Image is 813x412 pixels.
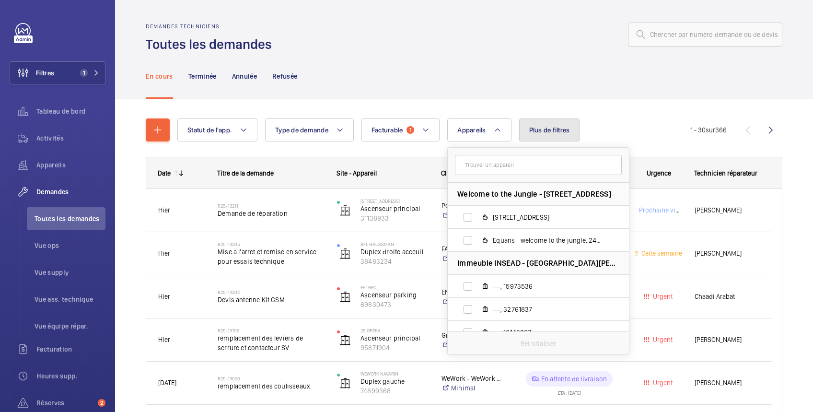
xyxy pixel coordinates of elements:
[217,169,274,177] span: Titre de la demande
[232,71,257,81] p: Annulée
[218,209,325,218] span: Demande de réparation
[651,336,673,343] span: Urgent
[628,23,782,47] input: Chercher par numéro demande ou de devis
[521,339,556,348] p: Réinitialiser
[146,71,173,81] p: En cours
[441,244,503,254] p: FACEO FM ILE DE France - Vinci Facilities SIP
[36,187,105,197] span: Demandes
[36,160,105,170] span: Appareils
[35,321,105,331] span: Vue équipe répar.
[158,206,170,214] span: Hier
[695,205,760,216] span: [PERSON_NAME]
[218,328,325,333] h2: R25-13156
[272,71,297,81] p: Refusée
[35,294,105,304] span: Vue ass. technique
[558,387,581,395] div: ETA : [DATE]
[455,155,622,175] input: Trouver un appareil
[158,293,170,300] span: Hier
[360,198,429,204] p: [STREET_ADDRESS]
[360,204,429,213] p: Ascenseur principal
[80,69,88,77] span: 1
[339,334,351,346] img: elevator.svg
[360,213,429,223] p: 31138933
[188,71,217,81] p: Terminée
[360,371,429,377] p: Wework Navarin
[651,293,673,300] span: Urgent
[441,169,457,177] span: Client
[98,399,105,407] span: 2
[265,118,354,141] button: Type de demande
[158,169,171,177] div: Date
[146,275,772,318] div: Press SPACE to select this row.
[146,318,772,362] div: Press SPACE to select this row.
[441,211,503,220] a: Étendu
[177,118,257,141] button: Statut de l'app.
[146,23,278,30] h2: Demandes techniciens
[360,328,429,333] p: 25 Opéra
[360,257,429,266] p: 38483234
[441,297,503,306] a: Étendu
[694,169,757,177] span: Technicien réparateur
[457,189,611,199] span: Welcome to the Jungle - [STREET_ADDRESS]
[36,106,105,116] span: Tableau de bord
[372,126,403,134] span: Facturable
[360,333,429,343] p: Ascenseur principal
[360,284,429,290] p: ESTREO
[695,248,760,259] span: [PERSON_NAME]
[441,340,503,350] a: Étendu
[361,118,440,141] button: Facturable1
[339,377,351,389] img: elevator.svg
[218,241,325,247] h2: R25-13205
[647,169,671,177] span: Urgence
[360,241,429,247] p: SFL Haussman
[441,383,503,393] a: Minimal
[360,300,429,309] p: 69830473
[218,381,325,391] span: remplacement des coulisseaux
[146,35,278,53] h1: Toutes les demandes
[519,118,580,141] button: Plus de filtres
[218,247,325,266] span: Mise a l'arret et remise en service pour essais technique
[360,343,429,353] p: 95871904
[493,305,604,314] span: ---, 32761837
[529,126,570,134] span: Plus de filtres
[457,126,486,134] span: Appareils
[35,268,105,277] span: Vue supply
[695,334,760,345] span: [PERSON_NAME]
[360,290,429,300] p: Ascenseur parking
[36,133,105,143] span: Activités
[218,376,325,381] h2: R25-13020
[493,212,604,222] span: [STREET_ADDRESS]
[218,289,325,295] h2: R25-13202
[493,235,604,245] span: Equans - welcome to the jungle, 24420676
[690,127,727,133] span: 1 - 30 366
[218,333,325,353] span: remplacement des leviers de serrure et contacteur SV
[695,377,760,388] span: [PERSON_NAME]
[493,282,604,291] span: ---, 15973536
[360,377,429,386] p: Duplex gauche
[447,118,511,141] button: Appareils
[637,206,686,214] span: Prochaine visite
[339,205,351,216] img: elevator.svg
[158,336,170,343] span: Hier
[541,374,607,384] p: En attente de livraison
[360,247,429,257] p: Duplex droite acceuil
[695,291,760,302] span: Chaadi Arabat
[10,61,105,84] button: Filtres1
[441,201,503,211] p: Peskodawari immo
[339,291,351,303] img: elevator.svg
[146,189,772,232] div: Press SPACE to select this row.
[706,126,715,134] span: sur
[36,68,54,78] span: Filtres
[651,379,673,387] span: Urgent
[360,386,429,396] p: 74899368
[218,295,325,305] span: Devis antenne Kit GSM
[441,374,503,383] p: WeWork - WeWork Exploitation
[493,328,604,337] span: ---, 16143087
[218,203,325,209] h2: R25-13211
[339,248,351,259] img: elevator.svg
[35,214,105,224] span: Toutes les demandes
[337,169,377,177] span: Site - Appareil
[36,344,105,354] span: Facturation
[35,241,105,250] span: Vue ops
[36,398,94,408] span: Réserves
